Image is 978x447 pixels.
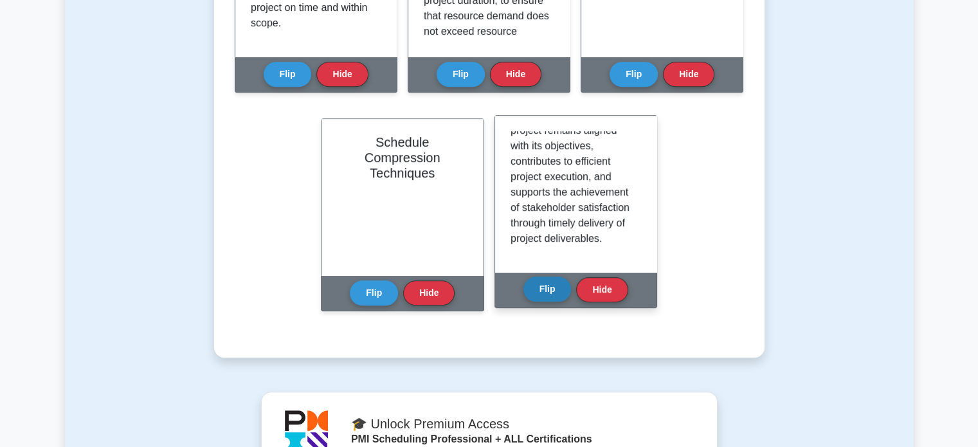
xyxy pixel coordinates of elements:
button: Flip [350,280,398,306]
button: Hide [490,62,541,87]
button: Hide [403,280,455,306]
button: Flip [264,62,312,87]
button: Flip [610,62,658,87]
button: Hide [316,62,368,87]
button: Hide [576,277,628,302]
button: Flip [523,277,572,302]
button: Hide [663,62,714,87]
h2: Schedule Compression Techniques [337,134,467,181]
button: Flip [437,62,485,87]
